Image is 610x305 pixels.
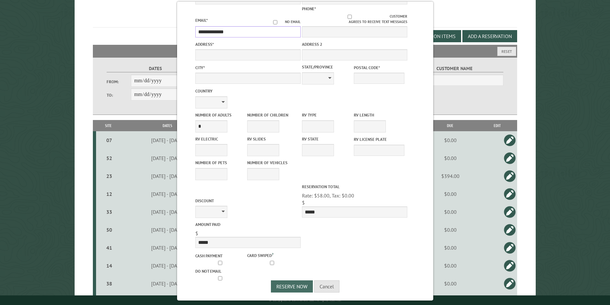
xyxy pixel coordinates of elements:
label: Email [195,18,208,23]
label: Amount paid [195,221,301,228]
button: Edit Add-on Items [406,30,461,42]
input: No email [265,20,285,24]
label: From: [107,79,131,85]
a: ? [272,252,273,256]
span: $ [302,199,305,206]
th: Site [96,120,121,131]
div: 41 [99,245,120,251]
div: [DATE] - [DATE] [122,245,213,251]
button: Cancel [314,280,339,293]
label: Number of Children [247,112,298,118]
span: Rate: $58.00, Tax: $0.00 [302,192,354,199]
label: Country [195,88,301,94]
div: [DATE] - [DATE] [122,280,213,287]
div: [DATE] - [DATE] [122,227,213,233]
div: 33 [99,209,120,215]
div: 07 [99,137,120,143]
label: RV Length [354,112,404,118]
div: 52 [99,155,120,161]
label: Number of Vehicles [247,160,298,166]
th: Dates [121,120,214,131]
button: Reserve Now [271,280,313,293]
div: 14 [99,262,120,269]
td: $0.00 [423,203,477,221]
label: Card swiped [247,252,298,259]
label: No email [265,19,301,25]
label: Number of Adults [195,112,246,118]
th: Edit [477,120,517,131]
label: Dates [107,65,204,72]
label: Customer agrees to receive text messages [302,14,407,25]
div: 50 [99,227,120,233]
label: Address 2 [302,41,407,47]
h1: Reservations [93,10,517,28]
label: RV State [302,136,353,142]
label: RV Slides [247,136,298,142]
button: Add a Reservation [462,30,517,42]
small: © Campground Commander LLC. All rights reserved. [269,298,341,302]
div: 12 [99,191,120,197]
td: $0.00 [423,221,477,239]
div: [DATE] - [DATE] [122,191,213,197]
td: $0.00 [423,185,477,203]
div: 23 [99,173,120,179]
div: [DATE] - [DATE] [122,173,213,179]
td: $0.00 [423,149,477,167]
div: [DATE] - [DATE] [122,262,213,269]
label: Do not email [195,268,246,274]
label: Reservation Total [302,184,407,190]
h2: Filters [93,45,517,57]
div: [DATE] - [DATE] [122,209,213,215]
label: Cash payment [195,253,246,259]
label: State/Province [302,64,353,70]
td: $0.00 [423,131,477,149]
div: [DATE] - [DATE] [122,137,213,143]
div: 38 [99,280,120,287]
label: City [195,65,301,71]
label: Phone [302,6,316,12]
div: [DATE] - [DATE] [122,155,213,161]
label: Address [195,41,301,47]
td: $0.00 [423,275,477,293]
td: $0.00 [423,257,477,275]
th: Due [423,120,477,131]
td: $0.00 [423,239,477,257]
td: $394.00 [423,167,477,185]
label: Customer Name [406,65,503,72]
label: Discount [195,198,301,204]
label: RV Type [302,112,353,118]
button: Reset [497,47,516,56]
label: RV License Plate [354,136,404,142]
input: Customer agrees to receive text messages [309,15,390,19]
span: $ [195,230,198,237]
label: RV Electric [195,136,246,142]
label: Postal Code [354,65,404,71]
label: Number of Pets [195,160,246,166]
label: To: [107,92,131,98]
